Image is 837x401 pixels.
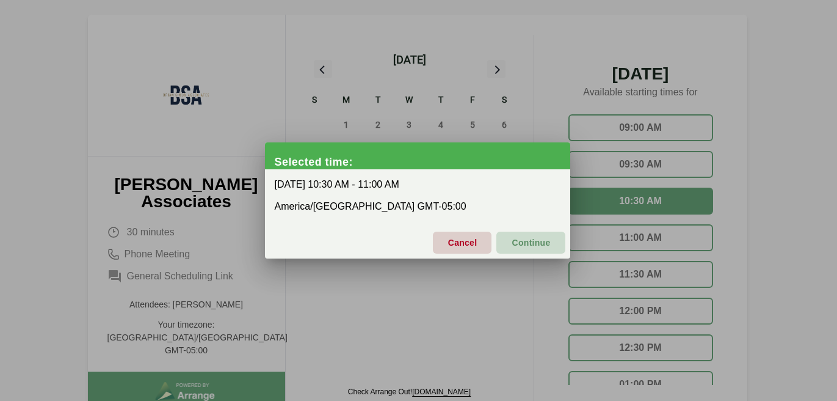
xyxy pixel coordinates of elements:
[496,232,565,254] button: Continue
[447,230,477,256] span: Cancel
[511,230,550,256] span: Continue
[433,232,492,254] button: Cancel
[275,156,570,168] div: Selected time:
[265,169,570,222] div: [DATE] 10:30 AM - 11:00 AM America/[GEOGRAPHIC_DATA] GMT-05:00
